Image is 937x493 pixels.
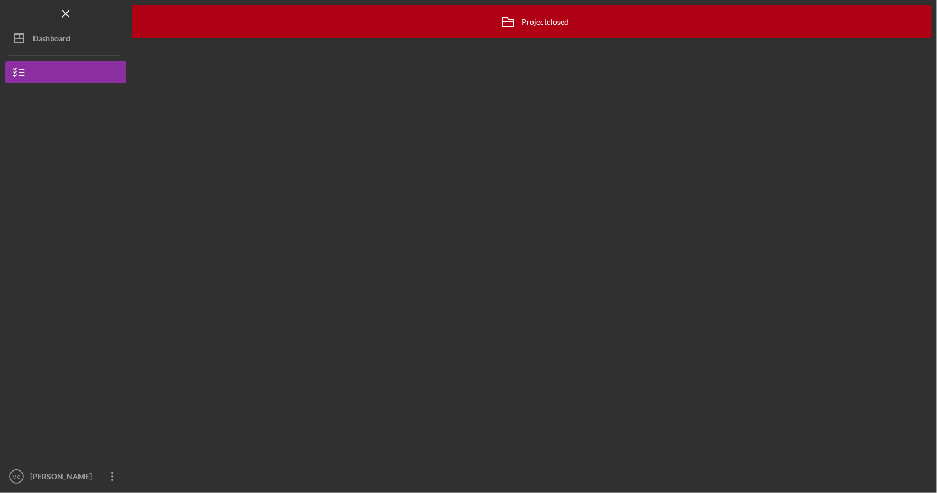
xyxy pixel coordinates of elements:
[5,466,126,488] button: MC[PERSON_NAME]
[495,8,569,36] div: Project closed
[5,27,126,49] button: Dashboard
[27,466,99,490] div: [PERSON_NAME]
[13,474,21,480] text: MC
[33,27,70,52] div: Dashboard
